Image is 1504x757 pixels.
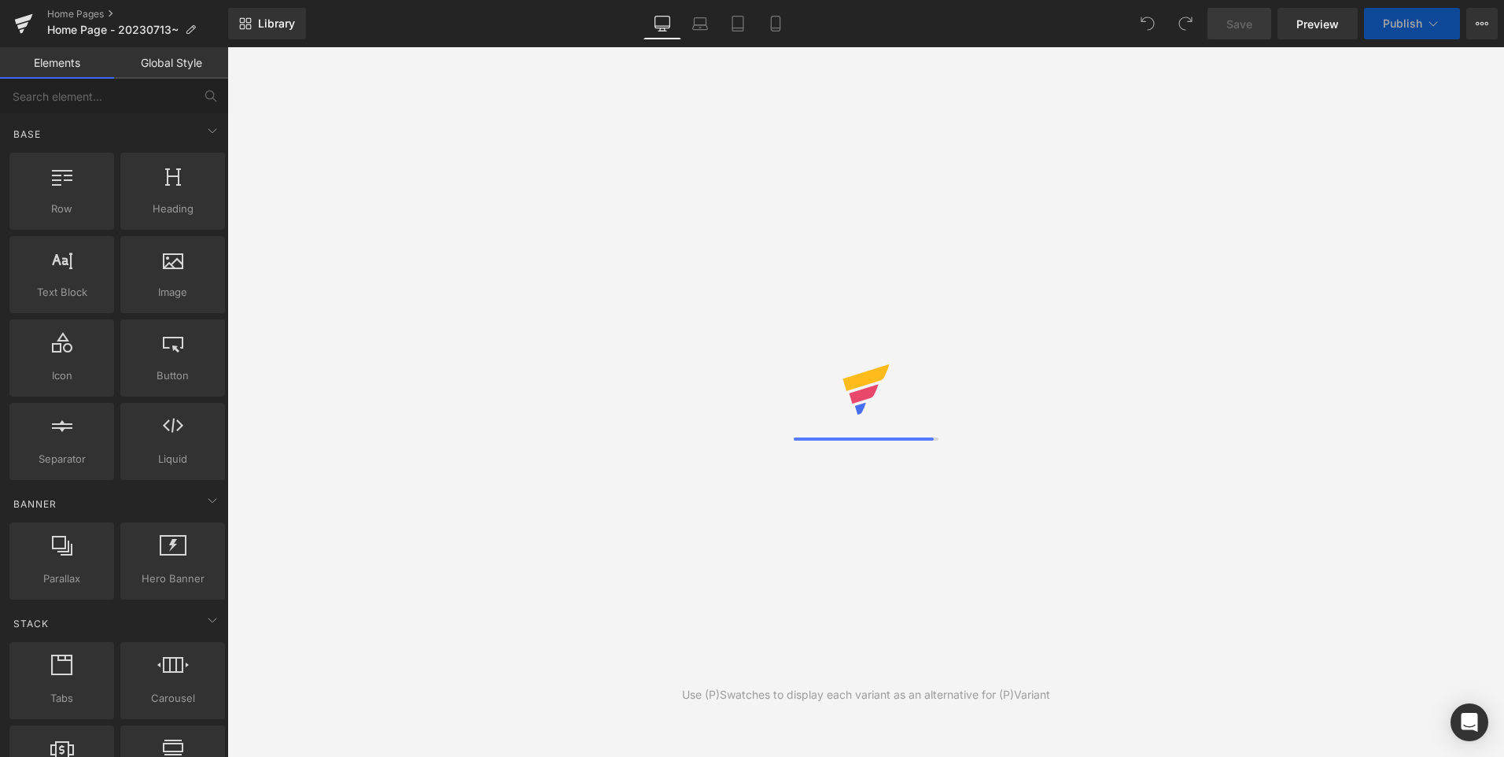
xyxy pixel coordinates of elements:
span: Separator [14,451,109,467]
a: Preview [1277,8,1358,39]
button: Publish [1364,8,1460,39]
span: Liquid [125,451,220,467]
span: Row [14,201,109,217]
a: Home Pages [47,8,228,20]
span: Icon [14,367,109,384]
span: Preview [1296,16,1339,32]
a: New Library [228,8,306,39]
span: Publish [1383,17,1422,30]
span: Button [125,367,220,384]
span: Save [1226,16,1252,32]
span: Tabs [14,690,109,707]
span: Image [125,284,220,301]
span: Banner [12,497,58,511]
span: Text Block [14,284,109,301]
span: Hero Banner [125,571,220,587]
span: Base [12,127,42,142]
button: Redo [1170,8,1201,39]
a: Tablet [719,8,757,39]
a: Mobile [757,8,794,39]
button: Undo [1132,8,1163,39]
span: Library [258,17,295,31]
div: Open Intercom Messenger [1451,703,1488,741]
a: Global Style [114,47,228,79]
span: Heading [125,201,220,217]
button: More [1466,8,1498,39]
a: Desktop [643,8,681,39]
div: Use (P)Swatches to display each variant as an alternative for (P)Variant [682,686,1050,703]
span: Parallax [14,571,109,587]
span: Stack [12,616,50,631]
span: Carousel [125,690,220,707]
span: Home Page - 20230713~ [47,24,179,36]
a: Laptop [681,8,719,39]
